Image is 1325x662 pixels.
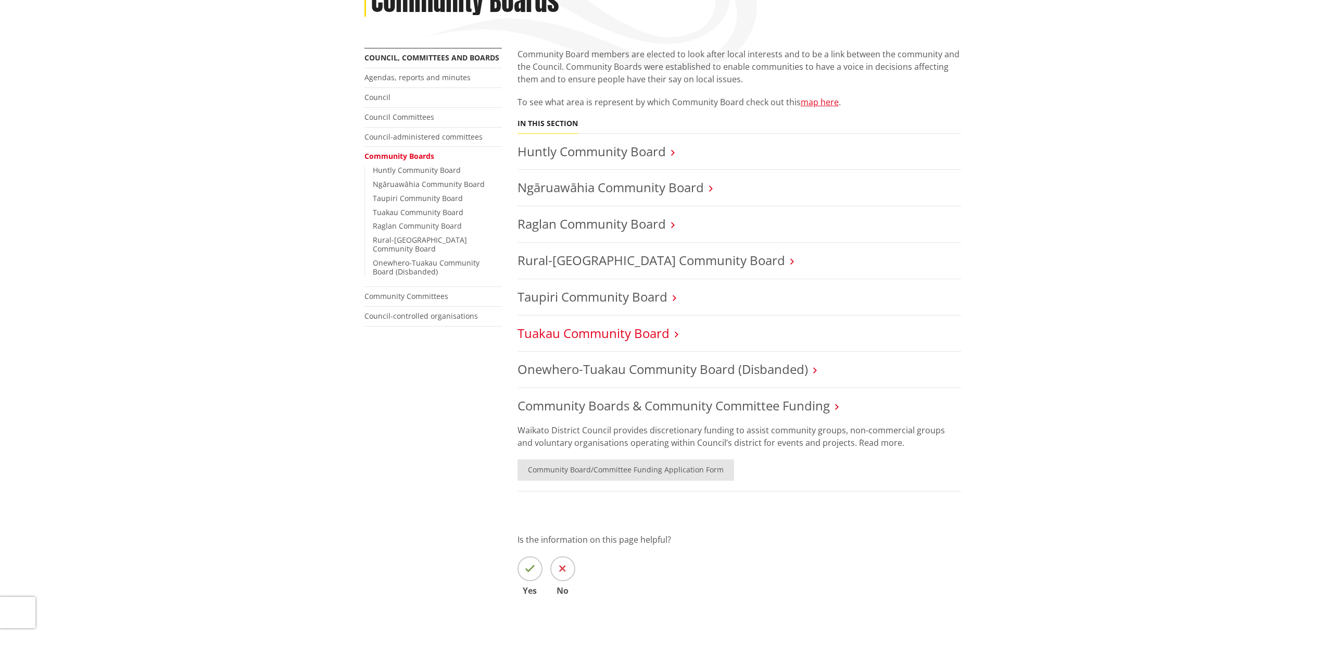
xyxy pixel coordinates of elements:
[518,215,666,232] a: Raglan Community Board
[518,96,961,108] p: To see what area is represent by which Community Board check out this .
[364,151,434,161] a: Community Boards
[364,53,499,63] a: Council, committees and boards
[373,179,485,189] a: Ngāruawāhia Community Board
[373,207,463,217] a: Tuakau Community Board
[801,96,839,108] a: map here
[364,92,390,102] a: Council
[518,143,666,160] a: Huntly Community Board
[373,165,461,175] a: Huntly Community Board
[518,179,704,196] a: Ngāruawāhia Community Board
[518,252,785,269] a: Rural-[GEOGRAPHIC_DATA] Community Board
[518,288,667,305] a: Taupiri Community Board
[518,324,670,342] a: Tuakau Community Board
[364,291,448,301] a: Community Committees
[518,533,961,546] p: Is the information on this page helpful?
[518,424,961,449] p: Waikato District Council provides discretionary funding to assist community groups, non-commercia...
[373,193,463,203] a: Taupiri Community Board
[518,397,830,414] a: Community Boards & Community Committee Funding
[364,132,483,142] a: Council-administered committees
[550,586,575,595] span: No
[373,235,467,254] a: Rural-[GEOGRAPHIC_DATA] Community Board
[518,360,808,378] a: Onewhero-Tuakau Community Board (Disbanded)
[364,112,434,122] a: Council Committees
[518,586,542,595] span: Yes
[1277,618,1315,656] iframe: Messenger Launcher
[518,48,961,85] p: Community Board members are elected to look after local interests and to be a link between the co...
[373,258,479,277] a: Onewhero-Tuakau Community Board (Disbanded)
[373,221,462,231] a: Raglan Community Board
[364,311,478,321] a: Council-controlled organisations
[518,119,578,128] h5: In this section
[364,72,471,82] a: Agendas, reports and minutes
[518,459,734,481] a: Community Board/Committee Funding Application Form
